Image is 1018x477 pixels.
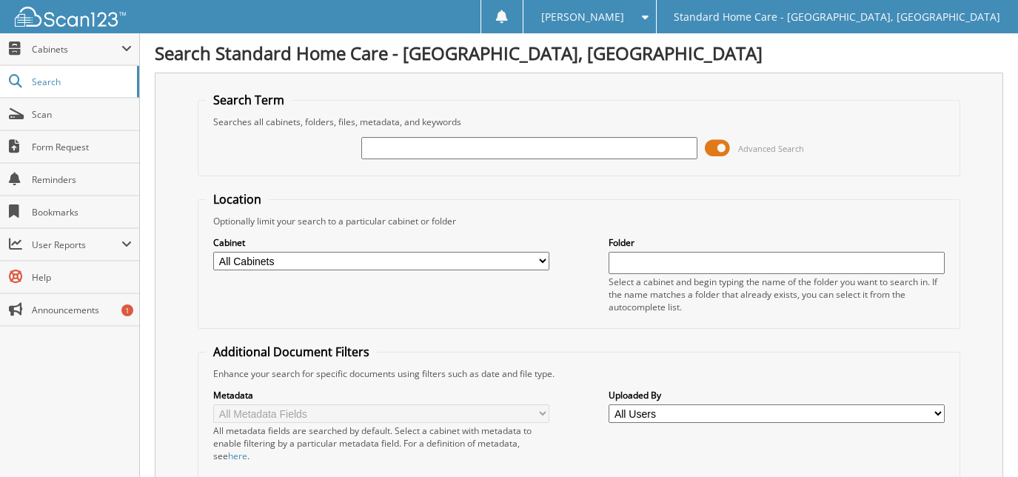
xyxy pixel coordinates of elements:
[32,108,132,121] span: Scan
[609,236,944,249] label: Folder
[121,304,133,316] div: 1
[206,92,292,108] legend: Search Term
[541,13,624,21] span: [PERSON_NAME]
[32,238,121,251] span: User Reports
[32,206,132,219] span: Bookmarks
[206,344,377,360] legend: Additional Document Filters
[738,143,804,154] span: Advanced Search
[32,76,130,88] span: Search
[213,236,549,249] label: Cabinet
[609,389,944,401] label: Uploaded By
[206,116,951,128] div: Searches all cabinets, folders, files, metadata, and keywords
[32,43,121,56] span: Cabinets
[32,271,132,284] span: Help
[15,7,126,27] img: scan123-logo-white.svg
[206,215,951,227] div: Optionally limit your search to a particular cabinet or folder
[609,276,944,313] div: Select a cabinet and begin typing the name of the folder you want to search in. If the name match...
[213,424,549,462] div: All metadata fields are searched by default. Select a cabinet with metadata to enable filtering b...
[213,389,549,401] label: Metadata
[32,304,132,316] span: Announcements
[32,141,132,153] span: Form Request
[32,173,132,186] span: Reminders
[206,367,951,380] div: Enhance your search for specific documents using filters such as date and file type.
[674,13,1000,21] span: Standard Home Care - [GEOGRAPHIC_DATA], [GEOGRAPHIC_DATA]
[228,450,247,462] a: here
[155,41,1003,65] h1: Search Standard Home Care - [GEOGRAPHIC_DATA], [GEOGRAPHIC_DATA]
[206,191,269,207] legend: Location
